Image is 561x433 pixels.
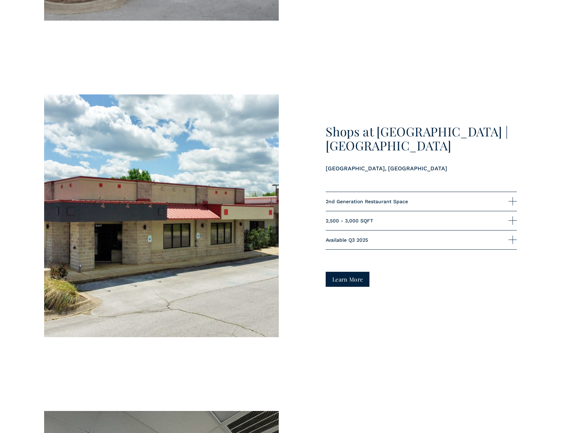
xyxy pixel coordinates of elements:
a: Learn More [326,272,369,287]
button: 2nd Generation Restaurant Space [326,192,517,211]
span: Available Q3 2025 [326,237,508,243]
button: 2,500 - 3,000 SQFT [326,211,517,230]
h3: Shops at [GEOGRAPHIC_DATA] | [GEOGRAPHIC_DATA] [326,125,517,153]
button: Available Q3 2025 [326,230,517,249]
span: 2nd Generation Restaurant Space [326,199,508,204]
span: 2,500 - 3,000 SQFT [326,218,508,223]
p: [GEOGRAPHIC_DATA], [GEOGRAPHIC_DATA] [326,164,517,173]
